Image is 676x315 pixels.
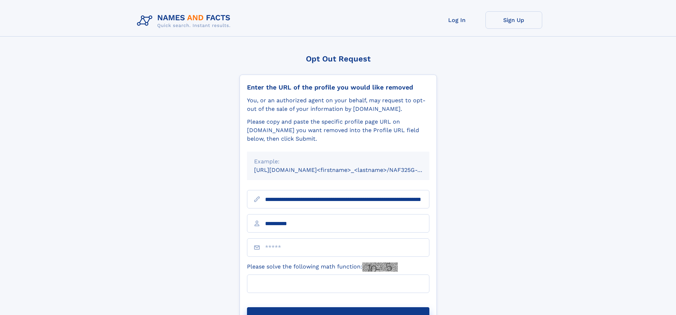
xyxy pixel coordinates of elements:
small: [URL][DOMAIN_NAME]<firstname>_<lastname>/NAF325G-xxxxxxxx [254,167,443,173]
div: Please copy and paste the specific profile page URL on [DOMAIN_NAME] you want removed into the Pr... [247,118,429,143]
img: Logo Names and Facts [134,11,236,31]
div: Example: [254,157,422,166]
a: Log In [429,11,485,29]
div: You, or an authorized agent on your behalf, may request to opt-out of the sale of your informatio... [247,96,429,113]
a: Sign Up [485,11,542,29]
div: Opt Out Request [240,54,437,63]
label: Please solve the following math function: [247,262,398,272]
div: Enter the URL of the profile you would like removed [247,83,429,91]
